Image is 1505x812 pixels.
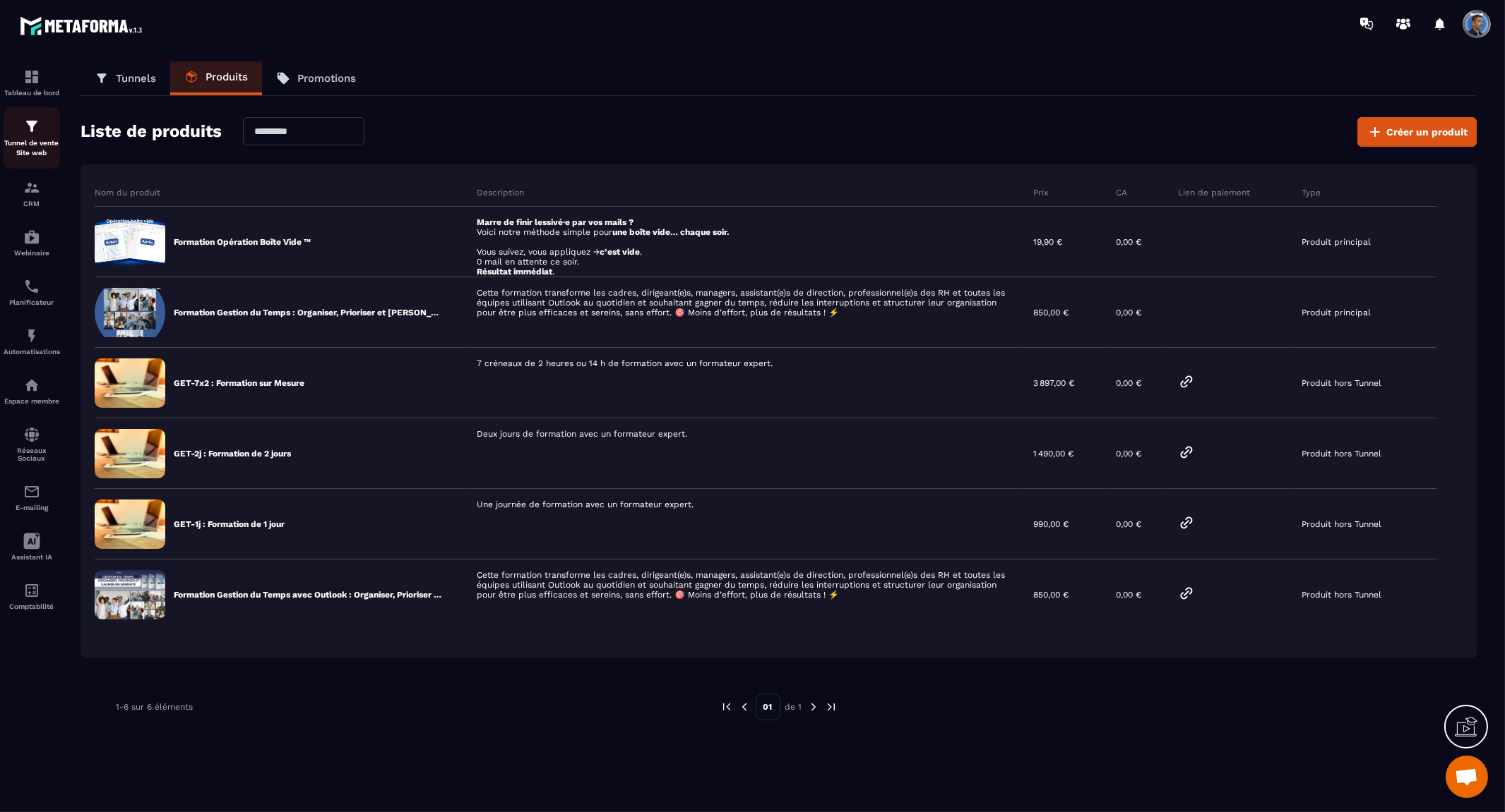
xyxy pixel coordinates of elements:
[1446,756,1488,798] div: Ouvrir le chat
[4,58,60,107] a: formationformationTableau de bord
[4,298,60,306] p: Planificateur
[4,169,60,218] a: formationformationCRM
[1033,187,1048,198] p: Prix
[23,118,40,135] img: formation
[174,448,291,459] p: GET-2j : Formation de 2 jours
[174,307,444,318] p: Formation Gestion du Temps : Organiser, Prioriser et [PERSON_NAME] en Sérénité
[1386,125,1468,139] span: Créer un produit
[23,278,40,295] img: scheduler
[4,138,60,158] p: Tunnel de vente Site web
[4,348,60,356] p: Automatisations
[1302,519,1381,529] p: Produit hors Tunnel
[1357,117,1477,147] button: Créer un produit
[23,426,40,443] img: social-network
[20,13,147,39] img: logo
[95,187,160,198] p: Nom du produit
[174,377,304,389] p: GET-7x2 : Formation sur Mesure
[95,217,165,267] img: 72ea182c17deb75163b9669af239e662.png
[1302,308,1371,317] p: Produit principal
[23,68,40,85] img: formation
[23,483,40,500] img: email
[4,267,60,317] a: schedulerschedulerPlanificateur
[4,473,60,522] a: emailemailE-mailing
[95,570,165,619] img: 4efa8d79028b3bf65d06f072e6048423.png
[262,61,370,95] a: Promotions
[4,416,60,473] a: social-networksocial-networkRéseaux Sociaux
[4,218,60,267] a: automationsautomationsWebinaire
[4,200,60,207] p: CRM
[174,589,444,600] p: Formation Gestion du Temps avec Outlook : Organiser, Prioriser et [PERSON_NAME] en Sérénité
[4,89,60,97] p: Tableau de bord
[807,701,820,713] img: next
[4,571,60,621] a: accountantaccountantComptabilité
[23,327,40,344] img: automations
[174,236,311,248] p: Formation Opération Boîte Vide ™
[1302,590,1381,600] p: Produit hors Tunnel
[23,179,40,196] img: formation
[738,701,751,713] img: prev
[4,397,60,405] p: Espace membre
[23,229,40,246] img: automations
[1302,449,1381,459] p: Produit hors Tunnel
[116,72,156,85] p: Tunnels
[1302,187,1321,198] p: Type
[756,693,780,720] p: 01
[23,582,40,599] img: accountant
[95,429,165,478] img: formation-default-image.91678625.jpeg
[1302,237,1371,247] p: Produit principal
[174,519,285,530] p: GET-1j : Formation de 1 jour
[4,317,60,366] a: automationsautomationsAutomatisations
[4,447,60,462] p: Réseaux Sociaux
[720,701,733,713] img: prev
[1302,378,1381,388] p: Produit hors Tunnel
[4,249,60,257] p: Webinaire
[95,288,165,337] img: 1315e0e21d0d3cc2b7a49539a3144920.png
[116,702,193,712] p: 1-6 sur 6 éléments
[170,61,262,95] a: Produits
[1116,187,1127,198] p: CA
[4,522,60,571] a: Assistant IA
[81,117,222,147] h2: Liste de produits
[23,377,40,394] img: automations
[4,602,60,610] p: Comptabilité
[1178,187,1250,198] p: Lien de paiement
[4,504,60,511] p: E-mailing
[95,358,165,408] img: formation-default-image.91678625.jpeg
[81,61,170,95] a: Tunnels
[4,366,60,416] a: automationsautomationsEspace membre
[825,701,838,713] img: next
[4,107,60,169] a: formationformationTunnel de vente Site web
[206,71,248,83] p: Produits
[297,72,356,85] p: Promotions
[477,187,524,198] p: Description
[4,553,60,561] p: Assistant IA
[785,701,802,713] p: de 1
[95,499,165,549] img: formation-default-image.91678625.jpeg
